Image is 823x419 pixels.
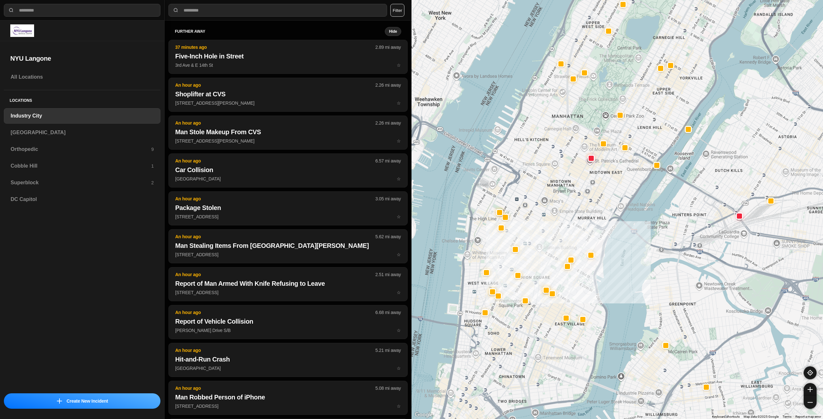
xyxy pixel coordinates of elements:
p: 1 [151,163,154,169]
p: [STREET_ADDRESS][PERSON_NAME] [175,100,401,106]
span: star [397,290,401,295]
a: An hour ago6.68 mi awayReport of Vehicle Collision[PERSON_NAME] Drive S/Bstar [168,327,408,333]
p: 2.89 mi away [375,44,401,50]
span: star [397,214,401,219]
p: 2.26 mi away [375,120,401,126]
h2: Shoplifter at CVS [175,90,401,99]
img: zoom-out [808,400,813,405]
a: An hour ago5.08 mi awayMan Robbed Person of iPhone[STREET_ADDRESS]star [168,403,408,409]
a: Terms (opens in new tab) [782,415,791,418]
h2: Man Stealing Items From [GEOGRAPHIC_DATA][PERSON_NAME] [175,241,401,250]
button: An hour ago5.21 mi awayHit-and-Run Crash[GEOGRAPHIC_DATA]star [168,343,408,377]
a: An hour ago2.26 mi awayShoplifter at CVS[STREET_ADDRESS][PERSON_NAME]star [168,100,408,106]
h3: Cobble Hill [11,162,151,170]
h3: Orthopedic [11,145,151,153]
h3: DC Capitol [11,196,154,203]
button: An hour ago6.68 mi awayReport of Vehicle Collision[PERSON_NAME] Drive S/Bstar [168,305,408,339]
span: star [397,328,401,333]
h2: Man Robbed Person of iPhone [175,393,401,402]
h5: further away [175,29,385,34]
h2: Five-Inch Hole in Street [175,52,401,61]
h3: All Locations [11,73,154,81]
p: An hour ago [175,158,375,164]
button: Keyboard shortcuts [712,415,740,419]
span: star [397,404,401,409]
p: 9 [151,146,154,153]
span: Map data ©2025 Google [744,415,779,418]
button: An hour ago2.26 mi awayMan Stole Makeup From CVS[STREET_ADDRESS][PERSON_NAME]star [168,116,408,150]
span: star [397,138,401,144]
p: An hour ago [175,271,375,278]
h3: Superblock [11,179,151,187]
p: 5.08 mi away [375,385,401,391]
h2: Package Stolen [175,203,401,212]
a: An hour ago3.05 mi awayPackage Stolen[STREET_ADDRESS]star [168,214,408,219]
img: search [173,7,179,13]
a: Report a map error [795,415,821,418]
h2: Hit-and-Run Crash [175,355,401,364]
button: recenter [804,366,817,379]
a: Cobble Hill1 [4,158,160,174]
p: 2 [151,179,154,186]
a: [GEOGRAPHIC_DATA] [4,125,160,140]
h2: Report of Vehicle Collision [175,317,401,326]
a: 37 minutes ago2.89 mi awayFive-Inch Hole in Street3rd Ave & E 14th Ststar [168,62,408,68]
button: An hour ago2.51 mi awayReport of Man Armed With Knife Refusing to Leave[STREET_ADDRESS]star [168,267,408,301]
p: [STREET_ADDRESS] [175,403,401,409]
h2: NYU Langone [10,54,154,63]
p: 5.21 mi away [375,347,401,354]
img: search [8,7,14,13]
a: Superblock2 [4,175,160,190]
span: star [397,100,401,106]
p: An hour ago [175,120,375,126]
p: An hour ago [175,309,375,316]
a: An hour ago2.51 mi awayReport of Man Armed With Knife Refusing to Leave[STREET_ADDRESS]star [168,290,408,295]
p: 3.05 mi away [375,196,401,202]
p: 2.51 mi away [375,271,401,278]
p: 2.26 mi away [375,82,401,88]
small: Hide [389,29,397,34]
button: An hour ago2.26 mi awayShoplifter at CVS[STREET_ADDRESS][PERSON_NAME]star [168,78,408,112]
button: Filter [390,4,404,17]
button: An hour ago3.05 mi awayPackage Stolen[STREET_ADDRESS]star [168,191,408,225]
a: Open this area in Google Maps (opens a new window) [413,411,434,419]
img: recenter [807,370,813,376]
p: [GEOGRAPHIC_DATA] [175,176,401,182]
p: [STREET_ADDRESS] [175,289,401,296]
button: iconCreate New Incident [4,393,160,409]
button: zoom-in [804,383,817,396]
h5: Locations [4,90,160,108]
button: 37 minutes ago2.89 mi awayFive-Inch Hole in Street3rd Ave & E 14th Ststar [168,40,408,74]
button: zoom-out [804,396,817,409]
p: An hour ago [175,82,375,88]
p: 6.57 mi away [375,158,401,164]
p: 6.68 mi away [375,309,401,316]
button: An hour ago5.08 mi awayMan Robbed Person of iPhone[STREET_ADDRESS]star [168,381,408,415]
h2: Car Collision [175,165,401,174]
p: [STREET_ADDRESS] [175,251,401,258]
a: Orthopedic9 [4,142,160,157]
a: An hour ago5.62 mi awayMan Stealing Items From [GEOGRAPHIC_DATA][PERSON_NAME][STREET_ADDRESS]star [168,252,408,257]
p: An hour ago [175,233,375,240]
button: An hour ago6.57 mi awayCar Collision[GEOGRAPHIC_DATA]star [168,153,408,188]
img: icon [57,398,62,404]
img: logo [10,24,34,37]
p: 5.62 mi away [375,233,401,240]
p: [PERSON_NAME] Drive S/B [175,327,401,334]
a: All Locations [4,69,160,85]
p: [GEOGRAPHIC_DATA] [175,365,401,371]
a: An hour ago5.21 mi awayHit-and-Run Crash[GEOGRAPHIC_DATA]star [168,365,408,371]
h2: Man Stole Makeup From CVS [175,127,401,136]
a: Industry City [4,108,160,124]
span: star [397,63,401,68]
span: star [397,252,401,257]
h3: Industry City [11,112,154,120]
a: DC Capitol [4,192,160,207]
a: An hour ago2.26 mi awayMan Stole Makeup From CVS[STREET_ADDRESS][PERSON_NAME]star [168,138,408,144]
p: [STREET_ADDRESS] [175,214,401,220]
p: Create New Incident [67,398,108,404]
h2: Report of Man Armed With Knife Refusing to Leave [175,279,401,288]
p: 37 minutes ago [175,44,375,50]
img: zoom-in [808,387,813,392]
